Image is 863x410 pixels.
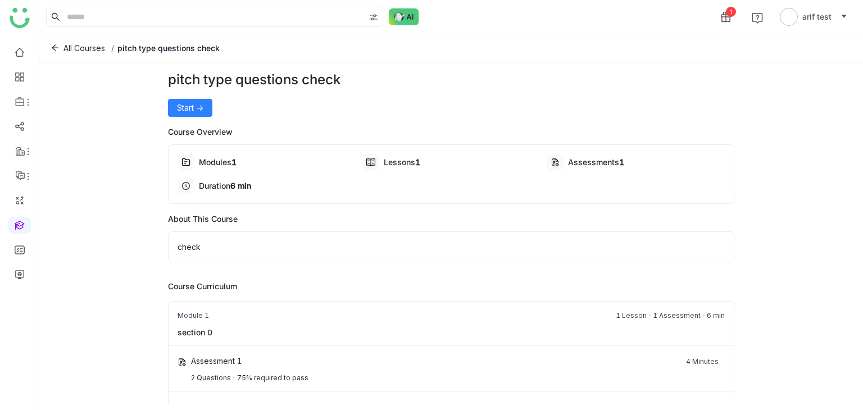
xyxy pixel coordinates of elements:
span: 1 [231,157,237,167]
div: Course Overview [168,126,735,138]
span: arif test [802,11,832,23]
div: 1 [726,7,736,17]
div: check [168,231,735,262]
span: Duration [199,181,230,190]
div: Assessment 1 [191,356,242,366]
div: section 0 [169,326,221,338]
div: 2 Questions [191,373,231,382]
div: About This Course [168,213,735,225]
img: logo [10,8,30,28]
div: Module 1 [178,311,209,321]
div: 4 Minutes [686,357,719,367]
div: pitch type questions check [168,70,735,90]
div: 75% required to pass [237,373,308,382]
span: All Courses [63,42,105,54]
span: Modules [199,157,231,167]
span: Assessments [568,157,619,167]
img: type [178,358,187,367]
img: search-type.svg [369,13,378,22]
img: type [181,158,190,167]
span: / [111,43,114,53]
img: type [551,158,560,167]
span: Lessons [384,157,415,167]
div: 1 Lesson 1 Assessment 6 min [616,311,725,321]
button: Start -> [168,99,212,117]
div: Course Curriculum [168,280,735,292]
span: pitch type questions check [117,43,220,53]
button: arif test [778,8,850,26]
img: avatar [780,8,798,26]
img: type [366,158,375,167]
span: 1 [619,157,624,167]
span: 1 [415,157,420,167]
span: Start -> [177,102,203,114]
img: help.svg [752,12,763,24]
img: ask-buddy-normal.svg [389,8,419,25]
span: 6 min [230,181,251,190]
button: All Courses [48,39,108,57]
